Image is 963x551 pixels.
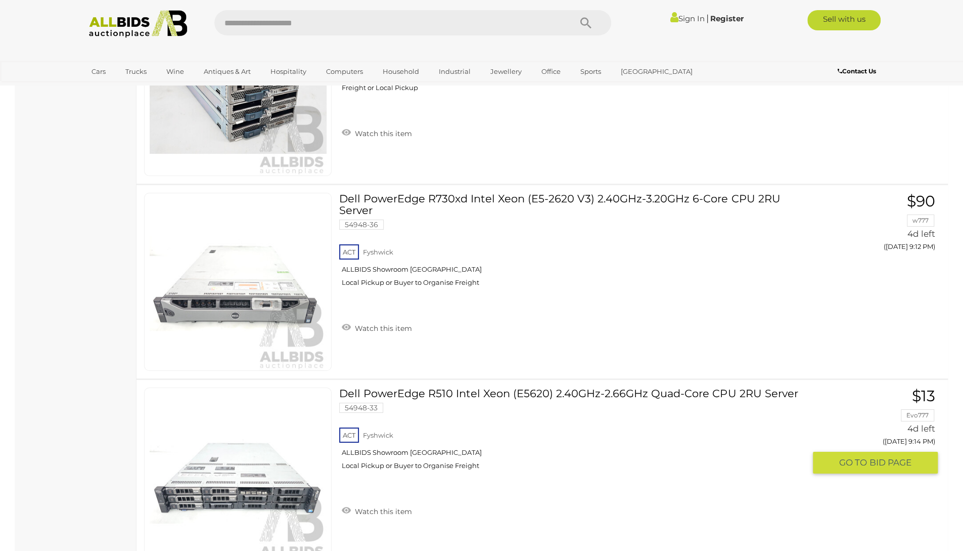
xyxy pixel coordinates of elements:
a: Computers [319,63,370,80]
b: Contact Us [837,67,876,75]
a: Sell with us [807,10,881,30]
button: GO TOBID PAGE [813,452,938,474]
img: 54948-36a.jpg [150,193,327,370]
span: GO TO [839,457,869,469]
a: Industrial [432,63,477,80]
a: Dell PowerEdge R730xd Intel Xeon (E5-2620 V3) 2.40GHz-3.20GHz 6-Core CPU 2RU Server 54948-36 ACT ... [347,193,805,294]
a: Household [376,63,426,80]
span: BID PAGE [869,457,911,469]
a: Antiques & Art [197,63,257,80]
span: | [706,13,709,24]
a: Jewellery [484,63,528,80]
a: Cars [85,63,112,80]
a: Hospitality [264,63,313,80]
span: Watch this item [352,507,412,516]
a: [GEOGRAPHIC_DATA] [614,63,699,80]
a: Register [710,14,744,23]
span: Watch this item [352,129,412,138]
a: $13 Evo777 4d left ([DATE] 9:14 PM) GO TOBID PAGE [820,388,938,475]
a: $90 w777 4d left ([DATE] 9:12 PM) [820,193,938,256]
a: Office [535,63,567,80]
span: $90 [907,192,935,210]
span: Watch this item [352,324,412,333]
img: Allbids.com.au [83,10,193,38]
button: Search [561,10,611,35]
a: Contact Us [837,66,878,77]
a: Trucks [119,63,153,80]
span: $13 [912,387,935,405]
a: Watch this item [339,503,415,518]
a: Sports [574,63,608,80]
a: Wine [160,63,191,80]
a: Watch this item [339,125,415,140]
a: Watch this item [339,320,415,335]
a: Dell PowerEdge R510 Intel Xeon (E5620) 2.40GHz-2.66GHz Quad-Core CPU 2RU Server 54948-33 ACT Fysh... [347,388,805,478]
a: Sign In [670,14,705,23]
